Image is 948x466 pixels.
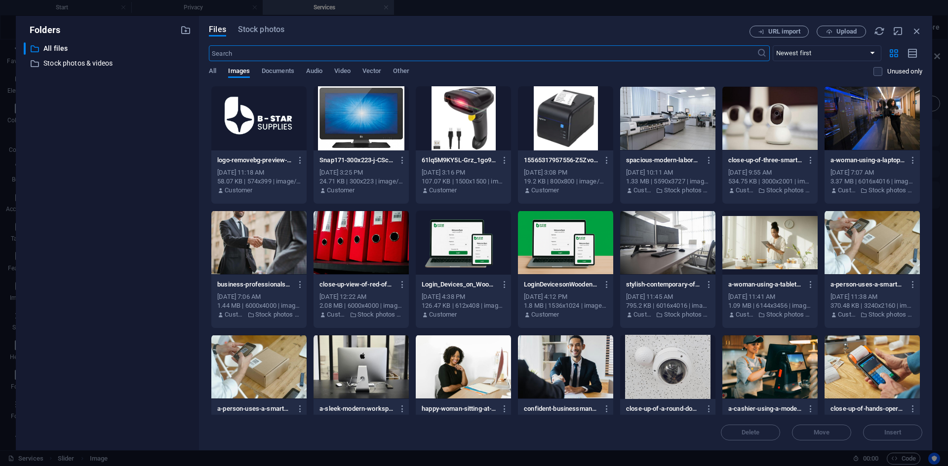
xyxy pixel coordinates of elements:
[728,404,802,413] p: a-cashier-using-a-modern-point-of-sale-terminal-in-a-store-qHgMJR0wYCXC2KdSm3n51A.jpeg
[43,43,173,54] p: All files
[664,186,710,195] p: Stock photos & videos
[836,29,857,35] span: Upload
[524,156,598,165] p: 15565317957556-Z5ZvoKR0G-W_-XHNF8IJdg.webp
[238,24,284,36] span: Stock photos
[766,310,812,319] p: Stock photos & videos
[626,310,710,319] div: By: Customer | Folder: Stock photos & videos
[531,186,559,195] p: Customer
[393,65,409,79] span: Other
[4,4,70,12] a: Skip to main content
[422,168,505,177] div: [DATE] 3:16 PM
[319,310,403,319] div: By: Customer | Folder: Stock photos & videos
[626,404,700,413] p: close-up-of-a-round-dome-surveillance-camera-installed-on-a-speckled-ceiling-for-security-monitor...
[262,65,294,79] span: Documents
[228,65,250,79] span: Images
[217,301,301,310] div: 1.44 MB | 6000x4000 | image/jpeg
[217,156,291,165] p: logo-removebg-preview-xPy5rV9kwikgfqg0pss5dw.png
[217,404,291,413] p: a-person-uses-a-smartphone-to-scan-a-qr-code-on-a-package-in-an-online-store-setting-3ob5AHZvAt2L...
[319,168,403,177] div: [DATE] 3:25 PM
[830,310,914,319] div: By: Customer | Folder: Stock photos & videos
[626,156,700,165] p: spacious-modern-laboratory-featuring-advanced-printing-equipment-and-workstations-gxCbfw3HLDP6uMO...
[327,186,355,195] p: Customer
[830,301,914,310] div: 370.48 KB | 3240x2160 | image/jpeg
[209,24,226,36] span: Files
[728,280,802,289] p: a-woman-using-a-tablet-in-a-bright-and-modern-kitchen-setting-surrounded-by-cakes-and-flowers-dep...
[830,156,905,165] p: a-woman-using-a-laptop-navigating-a-contemporary-data-center-with-mirrored-servers-Ee81yL1VXw15lq...
[750,26,809,37] button: URL import
[319,156,394,165] p: Snap171-300x223-j-CScoaEj9_mu3HKmrO_1A.png
[531,310,559,319] p: Customer
[217,310,301,319] div: By: Customer | Folder: Stock photos & videos
[217,280,291,289] p: business-professionals-greeting-each-other-with-a-handshake-outdoors-symbolizing-partnership-ngKA...
[524,177,607,186] div: 19.2 KB | 800x800 | image/webp
[217,292,301,301] div: [DATE] 7:06 AM
[217,177,301,186] div: 58.07 KB | 574x399 | image/png
[768,29,800,35] span: URL import
[524,292,607,301] div: [DATE] 4:12 PM
[664,310,710,319] p: Stock photos & videos
[633,310,653,319] p: Customer
[869,310,914,319] p: Stock photos & videos
[24,24,60,36] p: Folders
[357,310,403,319] p: Stock photos & videos
[838,186,858,195] p: Customer
[24,42,26,55] div: ​
[225,310,244,319] p: Customer
[766,186,812,195] p: Stock photos & videos
[524,301,607,310] div: 1.8 MB | 1536x1024 | image/png
[255,310,301,319] p: Stock photos & videos
[319,177,403,186] div: 24.71 KB | 300x223 | image/png
[838,310,858,319] p: Customer
[362,65,382,79] span: Vector
[524,280,598,289] p: LoginDevicesonWoodenSurface-7yY2qnSTBRwDDJe2Ho9sBw.png
[180,25,191,36] i: Create new folder
[887,67,922,76] p: Displays only files that are not in use on the website. Files added during this session can still...
[830,280,905,289] p: a-person-uses-a-smartphone-to-scan-a-qr-code-on-a-package-in-an-online-store-setting-6htSzvLI0YvV...
[830,404,905,413] p: close-up-of-hands-operating-a-modern-point-of-sale-device-with-a-printed-receipt-RVyiPS-KtnwZU7-i...
[422,292,505,301] div: [DATE] 4:38 PM
[422,280,496,289] p: Login_Devices_on_Wooden_Surface-removebg-preview-jLTlyt1zijcuhDCtfis2AQ.png
[728,177,812,186] div: 534.75 KB | 3000x2001 | image/jpeg
[728,301,812,310] div: 1.09 MB | 6144x3456 | image/jpeg
[626,177,710,186] div: 1.33 MB | 5590x3727 | image/jpeg
[728,292,812,301] div: [DATE] 11:41 AM
[24,57,191,70] div: Stock photos & videos
[633,186,653,195] p: Customer
[736,186,755,195] p: Customer
[319,292,403,301] div: [DATE] 12:22 AM
[306,65,322,79] span: Audio
[893,26,904,36] i: Minimize
[728,310,812,319] div: By: Customer | Folder: Stock photos & videos
[626,292,710,301] div: [DATE] 11:45 AM
[319,301,403,310] div: 2.08 MB | 6000x4000 | image/jpeg
[429,310,457,319] p: Customer
[830,168,914,177] div: [DATE] 7:07 AM
[626,280,700,289] p: stylish-contemporary-office-featuring-multiple-computer-monitors-and-ergonomic-chairs-y3IJXtWm_hj...
[830,186,914,195] div: By: Customer | Folder: Stock photos & videos
[327,310,347,319] p: Customer
[422,156,496,165] p: 61lq5M9KY5L-Grz_1go9nUvXjJGbA4Eh_g.jpg
[728,156,802,165] p: close-up-of-three-smart-home-security-cameras-placed-on-a-white-desk-indoors-8Uyu0uunmx61vDS5Saot...
[626,301,710,310] div: 795.2 KB | 6016x4016 | image/jpeg
[429,186,457,195] p: Customer
[225,186,252,195] p: Customer
[43,58,173,69] p: Stock photos & videos
[334,65,350,79] span: Video
[422,301,505,310] div: 126.47 KB | 612x408 | image/png
[209,65,216,79] span: All
[319,404,394,413] p: a-sleek-modern-workspace-with-a-large-desktop-computer-mouse-keyboard-and-smartphone-cCo46fMJL9We...
[874,26,885,36] i: Reload
[728,186,812,195] div: By: Customer | Folder: Stock photos & videos
[830,292,914,301] div: [DATE] 11:38 AM
[626,168,710,177] div: [DATE] 10:11 AM
[422,177,505,186] div: 107.07 KB | 1500x1500 | image/jpeg
[911,26,922,36] i: Close
[319,280,394,289] p: close-up-view-of-red-office-binders-neatly-organized-on-a-shelf-kUX4VXson7pNG51oYsnJcg.jpeg
[524,404,598,413] p: confident-businessman-in-suit-shaking-hands-at-office-desk-symbolizing-successful-partnership-6S-...
[817,26,866,37] button: Upload
[422,404,496,413] p: happy-woman-sitting-at-a-desk-in-a-bright-modern-office-smiling-confidently-r2Wv-Os7IpXHBTZ98GWA6...
[209,45,756,61] input: Search
[736,310,755,319] p: Customer
[217,168,301,177] div: [DATE] 11:18 AM
[524,168,607,177] div: [DATE] 3:08 PM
